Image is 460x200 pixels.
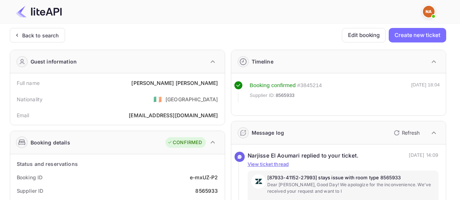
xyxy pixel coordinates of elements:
[17,187,43,195] div: Supplier ID
[389,127,423,139] button: Refresh
[17,160,78,168] div: Status and reservations
[252,129,284,136] div: Message log
[153,93,162,106] span: United States
[17,174,43,181] div: Booking ID
[17,111,29,119] div: Email
[165,95,218,103] div: [GEOGRAPHIC_DATA]
[131,79,218,87] div: [PERSON_NAME] [PERSON_NAME]
[409,152,439,160] p: [DATE] 14:09
[267,174,435,181] p: [87933-41152-27993] stays issue with room type 8565933
[252,58,273,65] div: Timeline
[17,79,40,87] div: Full name
[248,152,359,160] div: Narjisse El Aoumari replied to your ticket.
[31,58,77,65] div: Guest information
[251,174,266,189] img: AwvSTEc2VUhQAAAAAElFTkSuQmCC
[423,6,435,17] img: Nargisse El Aoumari
[402,129,420,136] p: Refresh
[342,28,386,42] button: Edit booking
[250,92,275,99] span: Supplier ID:
[190,174,218,181] div: e-mxUZ-P2
[411,81,440,102] div: [DATE] 18:04
[167,139,202,146] div: CONFIRMED
[250,81,296,90] div: Booking confirmed
[16,6,62,17] img: LiteAPI Logo
[389,28,446,42] button: Create new ticket
[129,111,218,119] div: [EMAIL_ADDRESS][DOMAIN_NAME]
[276,92,295,99] span: 8565933
[17,95,43,103] div: Nationality
[248,161,439,168] p: View ticket thread
[267,181,435,195] p: Dear [PERSON_NAME], Good Day! We apologize for the inconvenience. We've received your request and...
[22,32,59,39] div: Back to search
[195,187,218,195] div: 8565933
[31,139,70,146] div: Booking details
[297,81,322,90] div: # 3845214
